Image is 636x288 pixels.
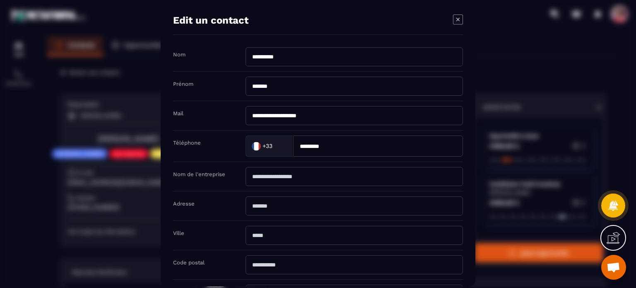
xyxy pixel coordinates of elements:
[601,255,626,280] a: Ouvrir le chat
[173,110,183,116] label: Mail
[173,81,193,87] label: Prénom
[173,201,195,207] label: Adresse
[173,171,225,177] label: Nom de l'entreprise
[246,136,293,157] div: Search for option
[173,230,184,236] label: Ville
[173,51,185,58] label: Nom
[173,259,205,266] label: Code postal
[173,140,201,146] label: Téléphone
[263,142,272,150] span: +33
[274,140,284,152] input: Search for option
[173,15,248,26] h4: Edit un contact
[248,138,265,154] img: Country Flag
